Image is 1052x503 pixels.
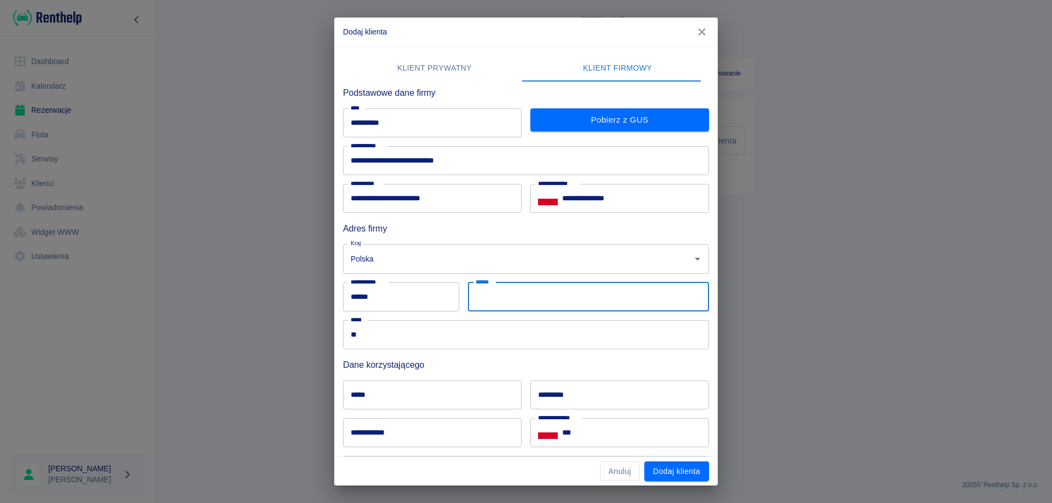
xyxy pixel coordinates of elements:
button: Select country [538,424,558,441]
h6: Podstawowe dane firmy [343,86,709,100]
button: Klient firmowy [526,55,709,82]
h6: Adres firmy [343,222,709,235]
button: Pobierz z GUS [530,108,709,131]
button: Select country [538,190,558,207]
h6: Dane korzystającego [343,358,709,372]
h2: Dodaj klienta [334,18,718,46]
button: Dodaj klienta [644,461,709,482]
div: lab API tabs example [343,55,709,82]
label: Kraj [351,239,361,247]
button: Klient prywatny [343,55,526,82]
button: Otwórz [690,251,705,267]
button: Anuluj [600,461,640,482]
